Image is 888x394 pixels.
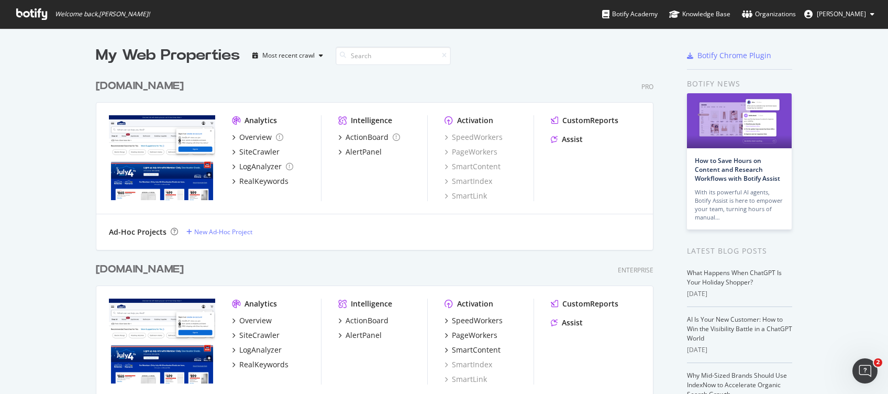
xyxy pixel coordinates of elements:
[239,132,272,143] div: Overview
[239,176,288,187] div: RealKeywords
[232,161,293,172] a: LogAnalyzer
[12,75,33,96] img: Profile image for Colleen
[37,86,64,97] div: Colleen
[37,280,98,291] div: [PERSON_NAME]
[166,324,183,331] span: Help
[55,10,150,18] span: Welcome back, [PERSON_NAME] !
[96,45,240,66] div: My Web Properties
[37,125,64,136] div: Colleen
[457,115,493,126] div: Activation
[37,47,64,58] div: Colleen
[817,9,866,18] span: Sharvari Bhurchandi
[24,324,46,331] span: Home
[452,345,501,355] div: SmartContent
[669,9,730,19] div: Knowledge Base
[186,227,252,236] a: New Ad-Hoc Project
[445,147,497,157] a: PageWorkers
[551,299,618,309] a: CustomReports
[239,330,280,341] div: SiteCrawler
[96,262,188,277] a: [DOMAIN_NAME]
[445,161,501,172] a: SmartContent
[445,315,503,326] a: SpeedWorkers
[66,86,96,97] div: • [DATE]
[346,315,389,326] div: ActionBoard
[239,359,288,370] div: RealKeywords
[687,345,792,355] div: [DATE]
[695,156,780,183] a: How to Save Hours on Content and Research Workflows with Botify Assist
[562,318,583,328] div: Assist
[346,147,382,157] div: AlertPanel
[96,79,188,94] a: [DOMAIN_NAME]
[687,50,771,61] a: Botify Chrome Plugin
[37,270,751,278] span: Hi [PERSON_NAME]! 👋 Welcome to Botify chat support! Have a question? Reply to this message and ou...
[445,191,487,201] a: SmartLink
[336,47,451,65] input: Search
[338,315,389,326] a: ActionBoard
[232,147,280,157] a: SiteCrawler
[351,115,392,126] div: Intelligence
[351,299,392,309] div: Intelligence
[687,315,792,343] a: AI Is Your New Customer: How to Win the Visibility Battle in a ChatGPT World
[742,9,796,19] div: Organizations
[232,315,272,326] a: Overview
[77,5,134,23] h1: Messages
[239,161,282,172] div: LogAnalyzer
[445,176,492,187] a: SmartIndex
[338,330,382,341] a: AlertPanel
[66,125,96,136] div: • [DATE]
[445,359,492,370] a: SmartIndex
[109,227,167,237] div: Ad-Hoc Projects
[641,82,653,91] div: Pro
[562,299,618,309] div: CustomReports
[262,52,315,59] div: Most recent crawl
[551,134,583,145] a: Assist
[12,153,33,174] img: Profile image for Colleen
[140,298,209,340] button: Help
[232,330,280,341] a: SiteCrawler
[232,176,288,187] a: RealKeywords
[84,324,125,331] span: Messages
[874,358,882,367] span: 2
[687,93,792,148] img: How to Save Hours on Content and Research Workflows with Botify Assist
[445,345,501,355] a: SmartContent
[687,245,792,257] div: Latest Blog Posts
[37,163,64,174] div: Colleen
[445,374,487,385] a: SmartLink
[96,79,184,94] div: [DOMAIN_NAME]
[239,345,282,355] div: LogAnalyzer
[12,269,33,290] img: Profile image for Laura
[239,315,272,326] div: Overview
[445,132,503,143] div: SpeedWorkers
[100,202,129,213] div: • [DATE]
[687,268,782,287] a: What Happens When ChatGPT Is Your Holiday Shopper?
[70,298,139,340] button: Messages
[12,231,33,251] img: Profile image for Hayley
[232,132,283,143] a: Overview
[452,330,497,341] div: PageWorkers
[687,289,792,299] div: [DATE]
[58,266,152,287] button: Ask a question
[346,330,382,341] div: AlertPanel
[695,188,784,222] div: With its powerful AI agents, Botify Assist is here to empower your team, turning hours of manual…
[602,9,658,19] div: Botify Academy
[852,358,878,384] iframe: Intercom live chat
[239,147,280,157] div: SiteCrawler
[12,192,33,213] img: Profile image for Matthieu
[248,47,327,64] button: Most recent crawl
[796,6,883,23] button: [PERSON_NAME]
[245,115,277,126] div: Analytics
[232,345,282,355] a: LogAnalyzer
[232,359,288,370] a: RealKeywords
[37,241,62,252] div: Hayley
[618,266,653,275] div: Enterprise
[551,318,583,328] a: Assist
[109,299,215,384] img: www.lowes.com
[37,202,98,213] div: [PERSON_NAME]
[37,192,541,201] span: Get more relevant insights with longer log report periods! See up to 18 months of data in one rep...
[346,132,389,143] div: ActionBoard
[194,227,252,236] div: New Ad-Hoc Project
